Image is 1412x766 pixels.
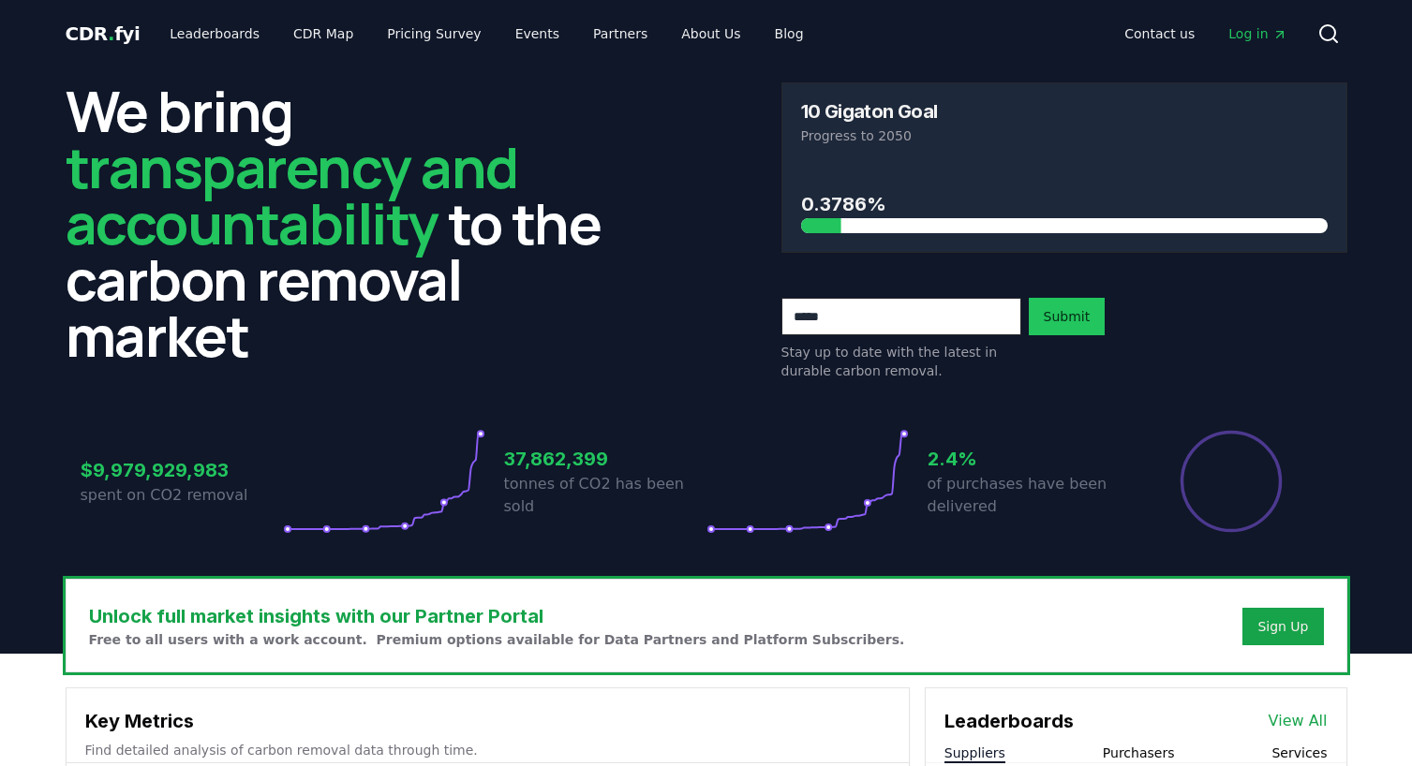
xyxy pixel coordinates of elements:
[500,17,574,51] a: Events
[781,343,1021,380] p: Stay up to date with the latest in durable carbon removal.
[372,17,496,51] a: Pricing Survey
[155,17,818,51] nav: Main
[108,22,114,45] span: .
[666,17,755,51] a: About Us
[85,741,890,759] p: Find detailed analysis of carbon removal data through time.
[1269,710,1328,732] a: View All
[66,128,518,261] span: transparency and accountability
[504,445,706,473] h3: 37,862,399
[801,102,938,121] h3: 10 Gigaton Goal
[66,21,141,47] a: CDR.fyi
[928,445,1130,473] h3: 2.4%
[1213,17,1301,51] a: Log in
[944,744,1005,762] button: Suppliers
[1179,429,1284,534] div: Percentage of sales delivered
[66,22,141,45] span: CDR fyi
[81,456,283,484] h3: $9,979,929,983
[801,126,1328,145] p: Progress to 2050
[155,17,275,51] a: Leaderboards
[944,707,1074,735] h3: Leaderboards
[1271,744,1327,762] button: Services
[578,17,662,51] a: Partners
[504,473,706,518] p: tonnes of CO2 has been sold
[66,82,632,363] h2: We bring to the carbon removal market
[1228,24,1286,43] span: Log in
[1242,608,1323,645] button: Sign Up
[928,473,1130,518] p: of purchases have been delivered
[89,630,905,649] p: Free to all users with a work account. Premium options available for Data Partners and Platform S...
[1029,298,1106,335] button: Submit
[801,190,1328,218] h3: 0.3786%
[278,17,368,51] a: CDR Map
[1109,17,1301,51] nav: Main
[1103,744,1175,762] button: Purchasers
[1257,617,1308,636] a: Sign Up
[89,602,905,630] h3: Unlock full market insights with our Partner Portal
[81,484,283,507] p: spent on CO2 removal
[760,17,819,51] a: Blog
[1109,17,1210,51] a: Contact us
[85,707,890,735] h3: Key Metrics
